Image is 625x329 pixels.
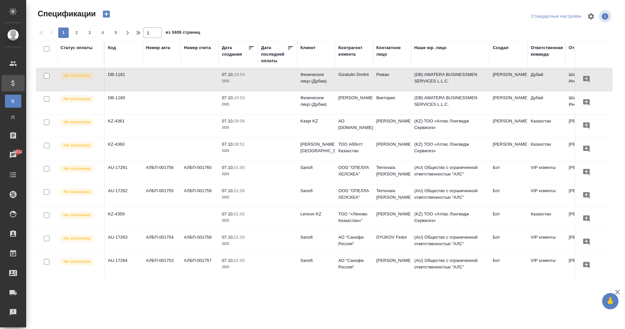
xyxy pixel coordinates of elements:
[338,211,370,224] p: ТОО "«Леново Казахстан»"
[222,211,234,216] p: 07.10,
[411,91,490,114] td: (DB) AWATERA BUSINESSMEN SERVICES L.L.C.
[222,241,255,247] p: 2025
[234,119,245,123] p: 09:06
[300,234,332,241] p: Sanofi
[338,234,370,247] p: АО "Санофи Россия"
[105,138,143,161] td: KZ-4360
[222,119,234,123] p: 07.10,
[300,141,332,154] p: [PERSON_NAME] [GEOGRAPHIC_DATA]
[373,208,411,230] td: [PERSON_NAME]
[373,161,411,184] td: Ternovaia [PERSON_NAME]
[373,91,411,114] td: Виктория
[222,101,255,108] p: 2025
[602,293,618,309] button: 🙏
[5,111,21,124] a: П
[2,147,25,163] a: 5932
[527,231,565,254] td: VIP клиенты
[531,45,563,58] div: Ответственная команда
[565,184,603,207] td: [PERSON_NAME]
[300,95,332,108] p: Физическое лицо (Дубаи)
[338,164,370,177] p: ООО "ОПЕЛЛА ХЕЛСКЕА"
[300,71,332,84] p: Физическое лицо (Дубаи)
[565,254,603,277] td: [PERSON_NAME]
[181,184,219,207] td: АЛБП-001759
[565,161,603,184] td: [PERSON_NAME]
[234,211,245,216] p: 01:00
[98,9,114,20] button: Создать
[411,161,490,184] td: (AU) Общество с ограниченной ответственностью "АЛС"
[411,138,490,161] td: (KZ) ТОО «Атлас Лэнгвидж Сервисез»
[411,254,490,277] td: (AU) Общество с ограниченной ответственностью "АЛС"
[565,138,603,161] td: [PERSON_NAME]
[63,212,90,218] p: Не оплачена
[565,208,603,230] td: [PERSON_NAME]
[527,68,565,91] td: Дубай
[222,142,234,147] p: 07.10,
[143,254,181,277] td: АЛБП-001753
[234,258,245,263] p: 01:00
[565,68,603,91] td: Шорова Инесса
[105,91,143,114] td: DB-1180
[98,27,108,38] button: 4
[490,68,527,91] td: [PERSON_NAME]
[181,231,219,254] td: АЛБП-001758
[338,45,370,58] div: Контрагент клиента
[338,257,370,270] p: АО "Санофи Россия"
[222,258,234,263] p: 07.10,
[527,161,565,184] td: VIP клиенты
[166,28,200,38] span: из 3409 страниц
[373,254,411,277] td: [PERSON_NAME]
[527,184,565,207] td: VIP клиенты
[105,208,143,230] td: KZ-4359
[565,231,603,254] td: [PERSON_NAME]
[181,161,219,184] td: АЛБП-001760
[414,45,447,51] div: Наше юр. лицо
[490,208,527,230] td: Бот
[234,188,245,193] p: 01:00
[565,115,603,137] td: [PERSON_NAME]
[9,149,26,155] span: 5932
[63,258,90,265] p: Не оплачена
[338,141,370,154] p: ТОО Абботт Казахстан
[84,29,95,36] span: 3
[373,68,411,91] td: Роман
[234,235,245,240] p: 01:00
[300,118,332,124] p: Kaspi KZ
[490,231,527,254] td: Бот
[222,95,234,100] p: 07.10,
[184,45,211,51] div: Номер счета
[583,9,599,24] span: Настроить таблицу
[222,45,248,58] div: Дата создания
[338,118,370,131] p: АО [DOMAIN_NAME]
[338,95,370,101] p: [PERSON_NAME]
[373,231,411,254] td: DYUKOV Fedor
[222,78,255,84] p: 2025
[222,264,255,270] p: 2025
[599,10,613,23] span: Посмотреть информацию
[108,45,116,51] div: Код
[300,188,332,194] p: Sanofi
[300,164,332,171] p: Sanofi
[373,138,411,161] td: [PERSON_NAME]
[605,294,616,308] span: 🙏
[527,254,565,277] td: VIP клиенты
[490,115,527,137] td: [PERSON_NAME]
[63,119,90,125] p: Не оплачена
[61,45,93,51] div: Статус оплаты
[490,254,527,277] td: Бот
[143,184,181,207] td: АЛБП-001755
[411,208,490,230] td: (KZ) ТОО «Атлас Лэнгвидж Сервисез»
[105,161,143,184] td: AU-17261
[529,11,583,22] div: split button
[222,194,255,201] p: 2025
[338,188,370,201] p: ООО "ОПЕЛЛА ХЕЛСКЕА"
[493,45,509,51] div: Создал
[565,91,603,114] td: Шорова Инесса
[373,184,411,207] td: Ternovaia [PERSON_NAME]
[105,115,143,137] td: KZ-4361
[143,231,181,254] td: АЛБП-001754
[8,98,18,104] span: В
[411,231,490,254] td: (AU) Общество с ограниченной ответственностью "АЛС"
[105,184,143,207] td: AU-17262
[527,115,565,137] td: Казахстан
